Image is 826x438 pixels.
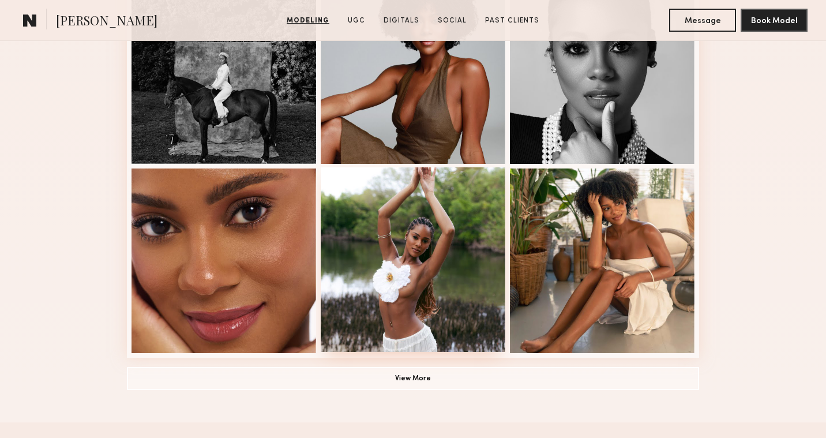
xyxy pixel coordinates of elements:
[480,16,544,26] a: Past Clients
[433,16,471,26] a: Social
[669,9,736,32] button: Message
[282,16,334,26] a: Modeling
[127,367,699,390] button: View More
[741,15,808,25] a: Book Model
[379,16,424,26] a: Digitals
[56,12,157,32] span: [PERSON_NAME]
[343,16,370,26] a: UGC
[741,9,808,32] button: Book Model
